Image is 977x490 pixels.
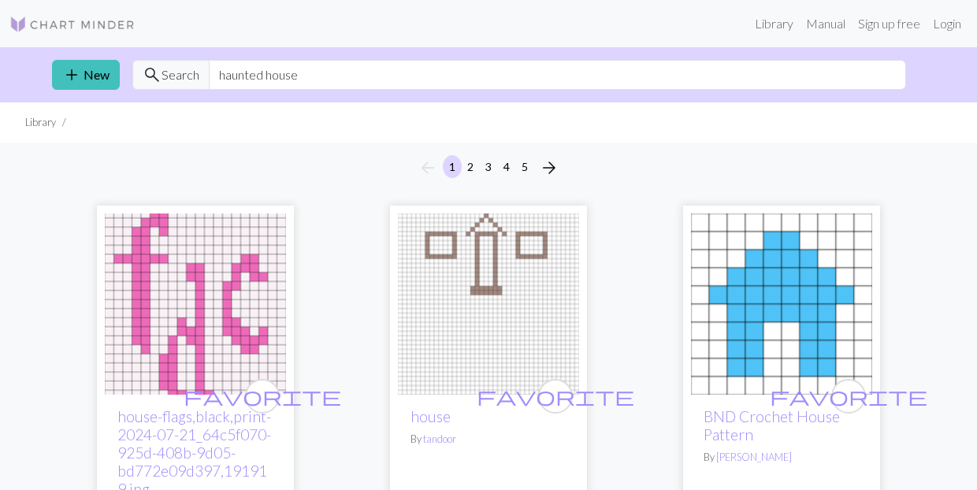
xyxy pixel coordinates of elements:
a: house [410,407,451,425]
button: 3 [479,155,498,178]
button: 1 [443,155,462,178]
img: BND Crochet House Pattern [691,213,872,395]
i: favourite [184,380,341,412]
img: Logo [9,15,136,34]
a: Sign up free [852,8,927,39]
span: favorite [770,384,927,408]
img: house [398,213,579,395]
span: Search [162,65,199,84]
img: house-flags,black,print-2024-07-21_64c5f070-925d-408b-9d05-bd772e09d397,191919.jpg [105,213,286,395]
button: favourite [538,379,573,414]
i: favourite [770,380,927,412]
nav: Page navigation [412,155,565,180]
span: search [143,64,162,86]
a: Library [749,8,800,39]
i: favourite [477,380,634,412]
span: favorite [184,384,341,408]
button: favourite [831,379,866,414]
a: Login [927,8,968,39]
button: 4 [497,155,516,178]
a: house [398,295,579,310]
i: Next [540,158,559,177]
a: Manual [800,8,852,39]
a: house-flags,black,print-2024-07-21_64c5f070-925d-408b-9d05-bd772e09d397,191919.jpg [105,295,286,310]
p: By [704,450,860,465]
button: favourite [245,379,280,414]
a: New [52,60,120,90]
p: By [410,432,567,447]
span: arrow_forward [540,157,559,179]
a: [PERSON_NAME] [716,451,792,463]
button: 5 [515,155,534,178]
a: tandoor [423,432,456,445]
a: BND Crochet House Pattern [691,295,872,310]
li: Library [25,115,56,130]
a: BND Crochet House Pattern [704,407,840,444]
span: favorite [477,384,634,408]
button: Next [533,155,565,180]
button: 2 [461,155,480,178]
span: add [62,64,81,86]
